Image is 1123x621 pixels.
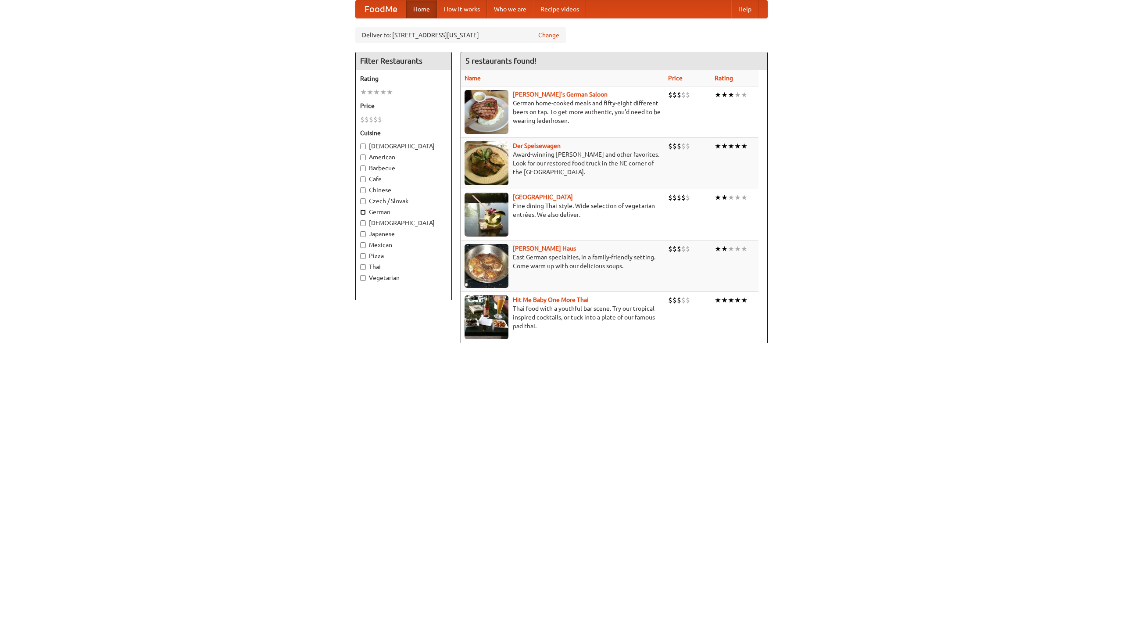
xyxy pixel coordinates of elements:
li: ★ [721,90,728,100]
a: FoodMe [356,0,406,18]
li: ★ [373,87,380,97]
li: $ [686,295,690,305]
li: ★ [715,193,721,202]
li: $ [681,295,686,305]
li: $ [672,295,677,305]
label: German [360,208,447,216]
li: $ [677,90,681,100]
li: $ [677,141,681,151]
img: esthers.jpg [465,90,508,134]
li: ★ [741,295,747,305]
li: $ [686,141,690,151]
input: Barbecue [360,165,366,171]
img: kohlhaus.jpg [465,244,508,288]
input: Pizza [360,253,366,259]
li: ★ [741,244,747,254]
a: Hit Me Baby One More Thai [513,296,589,303]
a: Who we are [487,0,533,18]
a: [GEOGRAPHIC_DATA] [513,194,573,201]
li: ★ [721,295,728,305]
li: $ [677,244,681,254]
li: ★ [734,295,741,305]
label: Vegetarian [360,273,447,282]
img: babythai.jpg [465,295,508,339]
h4: Filter Restaurants [356,52,451,70]
li: $ [686,244,690,254]
li: $ [681,90,686,100]
a: [PERSON_NAME] Haus [513,245,576,252]
label: Chinese [360,186,447,194]
li: $ [668,141,672,151]
h5: Price [360,101,447,110]
input: [DEMOGRAPHIC_DATA] [360,144,366,149]
h5: Rating [360,74,447,83]
li: ★ [734,141,741,151]
li: ★ [380,87,386,97]
li: ★ [721,193,728,202]
img: speisewagen.jpg [465,141,508,185]
p: Thai food with a youthful bar scene. Try our tropical inspired cocktails, or tuck into a plate of... [465,304,661,330]
li: $ [681,141,686,151]
a: Der Speisewagen [513,142,561,149]
ng-pluralize: 5 restaurants found! [465,57,536,65]
label: Barbecue [360,164,447,172]
label: Japanese [360,230,447,238]
a: Recipe videos [533,0,586,18]
input: Vegetarian [360,275,366,281]
li: ★ [741,141,747,151]
li: $ [686,193,690,202]
li: ★ [715,90,721,100]
li: ★ [741,193,747,202]
p: German home-cooked meals and fifty-eight different beers on tap. To get more authentic, you'd nee... [465,99,661,125]
input: Chinese [360,187,366,193]
li: $ [681,193,686,202]
li: ★ [728,295,734,305]
h5: Cuisine [360,129,447,137]
li: $ [677,193,681,202]
a: Help [731,0,758,18]
li: ★ [728,90,734,100]
label: Pizza [360,251,447,260]
a: Name [465,75,481,82]
li: $ [681,244,686,254]
li: ★ [386,87,393,97]
li: ★ [367,87,373,97]
li: ★ [715,141,721,151]
input: Czech / Slovak [360,198,366,204]
input: German [360,209,366,215]
li: ★ [734,193,741,202]
li: ★ [721,244,728,254]
li: ★ [728,141,734,151]
input: Japanese [360,231,366,237]
input: Mexican [360,242,366,248]
label: [DEMOGRAPHIC_DATA] [360,142,447,151]
li: $ [360,115,365,124]
a: [PERSON_NAME]'s German Saloon [513,91,608,98]
li: $ [369,115,373,124]
a: Rating [715,75,733,82]
label: Czech / Slovak [360,197,447,205]
li: ★ [734,90,741,100]
label: [DEMOGRAPHIC_DATA] [360,219,447,227]
input: Cafe [360,176,366,182]
li: $ [365,115,369,124]
li: ★ [728,193,734,202]
li: $ [672,193,677,202]
label: American [360,153,447,162]
li: ★ [715,244,721,254]
li: $ [668,295,672,305]
a: How it works [437,0,487,18]
input: [DEMOGRAPHIC_DATA] [360,220,366,226]
a: Price [668,75,683,82]
li: ★ [728,244,734,254]
li: $ [672,141,677,151]
li: ★ [360,87,367,97]
li: ★ [721,141,728,151]
p: Award-winning [PERSON_NAME] and other favorites. Look for our restored food truck in the NE corne... [465,150,661,176]
li: ★ [734,244,741,254]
